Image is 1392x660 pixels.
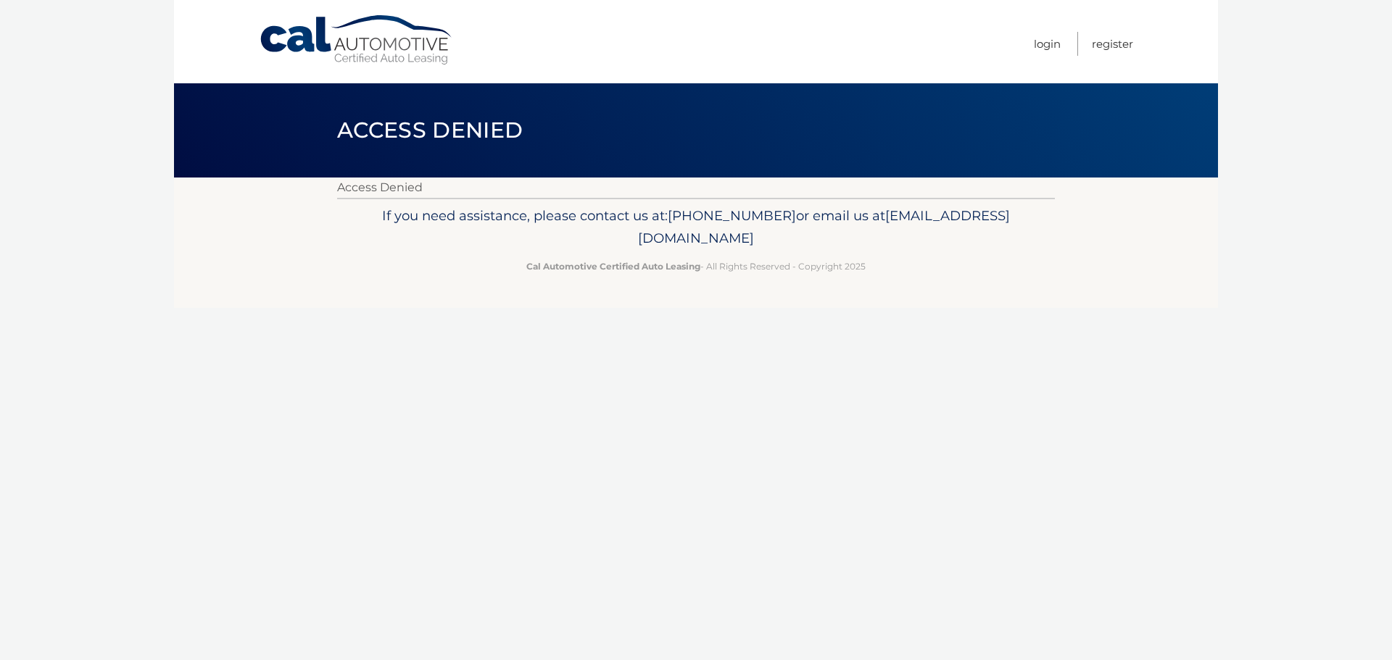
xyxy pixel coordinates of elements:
a: Register [1092,32,1133,56]
strong: Cal Automotive Certified Auto Leasing [526,261,700,272]
a: Login [1034,32,1061,56]
a: Cal Automotive [259,14,455,66]
p: Access Denied [337,177,1055,198]
span: [PHONE_NUMBER] [668,207,796,224]
p: If you need assistance, please contact us at: or email us at [347,204,1045,251]
span: Access Denied [337,117,523,143]
p: - All Rights Reserved - Copyright 2025 [347,259,1045,274]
